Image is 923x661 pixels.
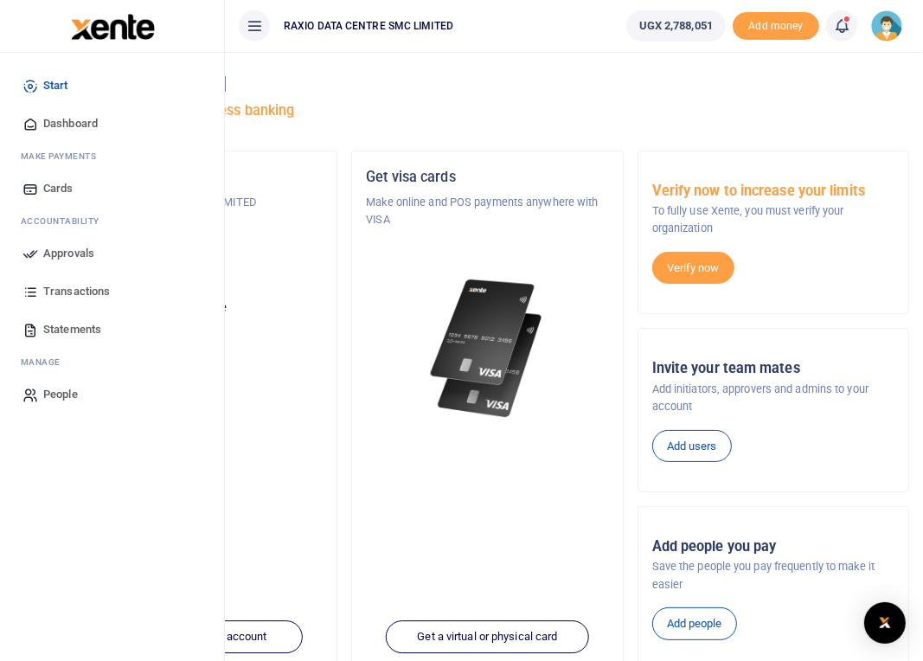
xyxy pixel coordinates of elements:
[652,183,894,200] h5: Verify now to increase your limits
[639,17,713,35] span: UGX 2,788,051
[43,180,74,197] span: Cards
[71,14,155,40] img: logo-large
[652,430,732,463] a: Add users
[14,375,210,414] a: People
[66,102,909,119] h5: Welcome to better business banking
[43,386,78,403] span: People
[14,67,210,105] a: Start
[652,202,894,238] p: To fully use Xente, you must verify your organization
[43,115,98,132] span: Dashboard
[14,273,210,311] a: Transactions
[14,311,210,349] a: Statements
[29,151,97,161] span: ake Payments
[652,607,737,640] a: Add people
[366,169,608,186] h5: Get visa cards
[66,74,909,93] h4: Hello [PERSON_NAME]
[43,77,68,94] span: Start
[277,18,460,34] span: RAXIO DATA CENTRE SMC LIMITED
[366,194,608,229] p: Make online and POS payments anywhere with VISA
[652,538,894,555] h5: Add people you pay
[14,349,210,375] li: M
[619,10,733,42] li: Wallet ballance
[871,10,902,42] img: profile-user
[426,271,548,427] img: xente-_physical_cards.png
[29,357,61,367] span: anage
[43,283,110,300] span: Transactions
[864,602,906,644] div: Open Intercom Messenger
[43,321,101,338] span: Statements
[652,360,894,377] h5: Invite your team mates
[652,558,894,594] p: Save the people you pay frequently to make it easier
[871,10,909,42] a: profile-user
[14,105,210,143] a: Dashboard
[43,245,94,262] span: Approvals
[733,18,819,31] a: Add money
[34,216,99,226] span: countability
[14,234,210,273] a: Approvals
[14,143,210,170] li: M
[14,170,210,208] a: Cards
[626,10,726,42] a: UGX 2,788,051
[652,381,894,416] p: Add initiators, approvers and admins to your account
[14,208,210,234] li: Ac
[733,12,819,41] span: Add money
[69,19,155,32] a: logo-small logo-large logo-large
[652,252,734,285] a: Verify now
[733,12,819,41] li: Toup your wallet
[386,621,588,654] a: Get a virtual or physical card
